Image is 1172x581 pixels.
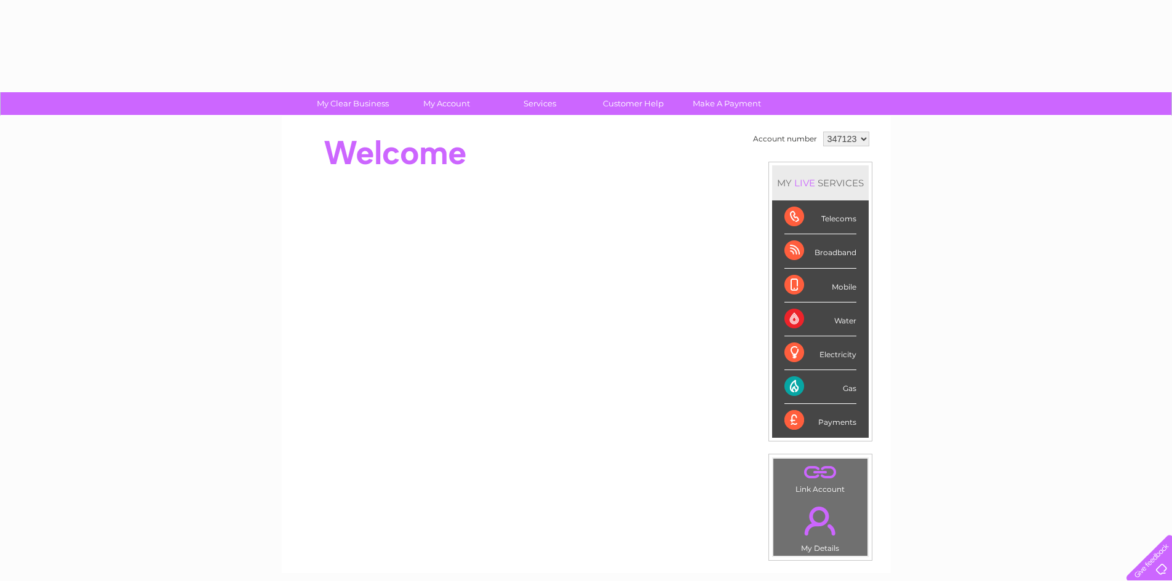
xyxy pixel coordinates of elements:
[773,496,868,556] td: My Details
[792,177,818,189] div: LIVE
[676,92,778,115] a: Make A Payment
[750,128,820,149] td: Account number
[784,302,856,336] div: Water
[583,92,684,115] a: Customer Help
[784,404,856,437] div: Payments
[776,462,864,483] a: .
[773,458,868,497] td: Link Account
[784,370,856,404] div: Gas
[784,234,856,268] div: Broadband
[302,92,404,115] a: My Clear Business
[489,92,591,115] a: Services
[776,499,864,542] a: .
[784,200,856,234] div: Telecoms
[396,92,497,115] a: My Account
[784,269,856,302] div: Mobile
[772,165,869,200] div: MY SERVICES
[784,336,856,370] div: Electricity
